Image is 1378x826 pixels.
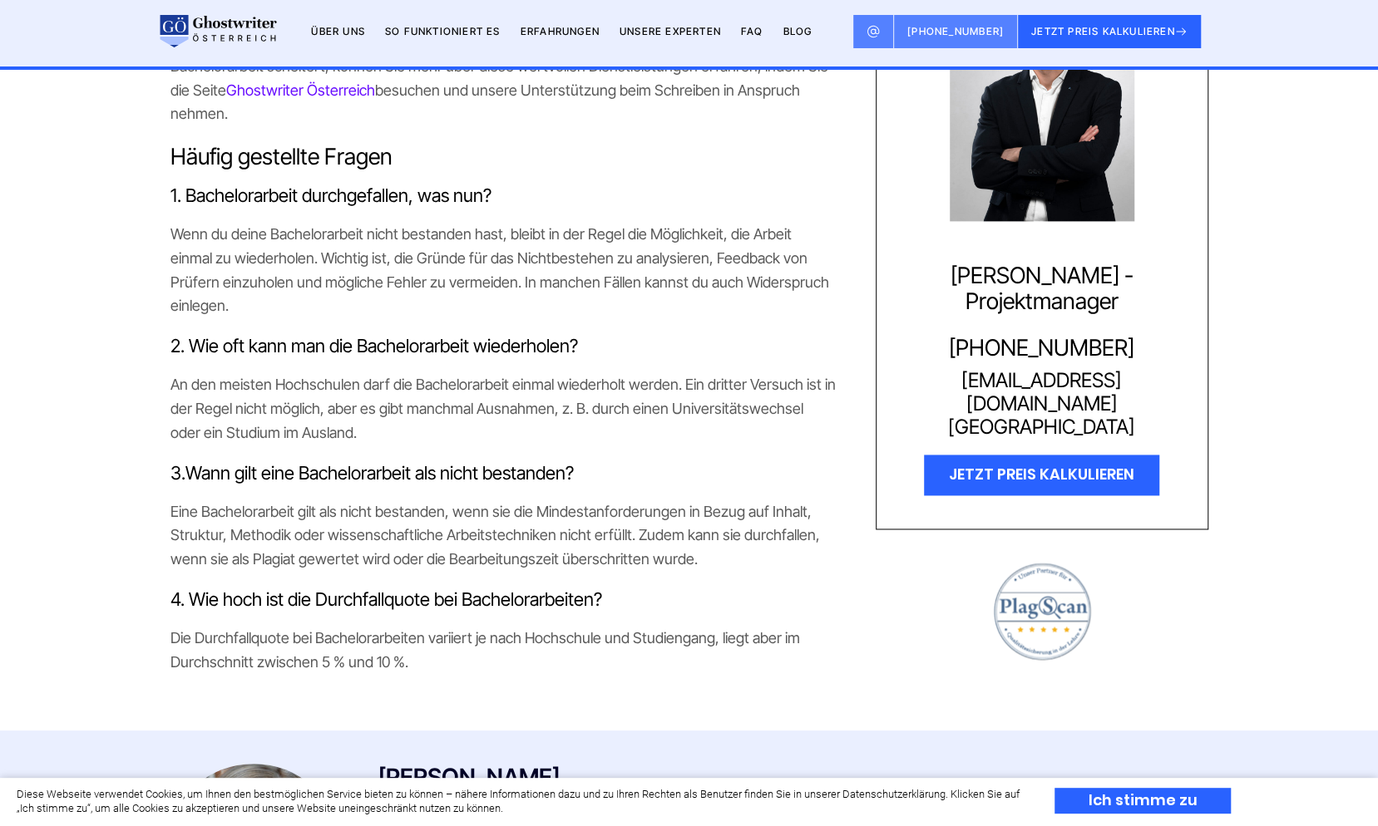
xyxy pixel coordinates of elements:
[170,588,602,610] span: 4. Wie hoch ist die Durchfallquote bei Bachelorarbeiten?
[894,15,1018,48] a: [PHONE_NUMBER]
[620,25,721,37] a: Unsere Experten
[385,25,501,37] a: So funktioniert es
[1054,788,1231,814] div: Ich stimme zu
[913,336,1171,361] a: [PHONE_NUMBER]
[17,788,1025,816] div: Diese Webseite verwendet Cookies, um Ihnen den bestmöglichen Service bieten zu können – nähere In...
[867,25,880,38] img: Email
[993,563,1091,660] img: plagScan
[924,455,1159,496] div: JETZT PREIS KALKULIEREN
[741,25,763,37] a: FAQ
[157,15,277,48] img: logo wirschreiben
[521,25,600,37] a: Erfahrungen
[170,225,829,314] span: Wenn du deine Bachelorarbeit nicht bestanden hast, bleibt in der Regel die Möglichkeit, die Arbei...
[913,263,1171,315] div: [PERSON_NAME] - Projektmanager
[311,25,365,37] a: Über uns
[378,764,1208,790] div: [PERSON_NAME]
[1018,15,1202,48] button: JETZT PREIS KALKULIEREN
[170,629,800,671] span: Die Durchfallquote bei Bachelorarbeiten variiert je nach Hochschule und Studiengang, liegt aber i...
[170,462,574,484] span: 3.Wann gilt eine Bachelorarbeit als nicht bestanden?
[170,335,578,356] span: 2. Wie oft kann man die Bachelorarbeit wiederholen?
[783,25,812,37] a: BLOG
[170,376,836,441] span: An den meisten Hochschulen darf die Bachelorarbeit einmal wiederholt werden. Ein dritter Versuch ...
[907,25,1004,37] span: [PHONE_NUMBER]
[170,184,491,206] span: 1. Bachelorarbeit durchgefallen, was nun?
[913,370,1171,439] a: [EMAIL_ADDRESS][DOMAIN_NAME][GEOGRAPHIC_DATA]
[226,81,375,99] a: Ghostwriter Österreich
[170,143,393,170] span: Häufig gestellte Fragen
[170,503,820,568] span: Eine Bachelorarbeit gilt als nicht bestanden, wenn sie die Mindestanforderungen in Bezug auf Inha...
